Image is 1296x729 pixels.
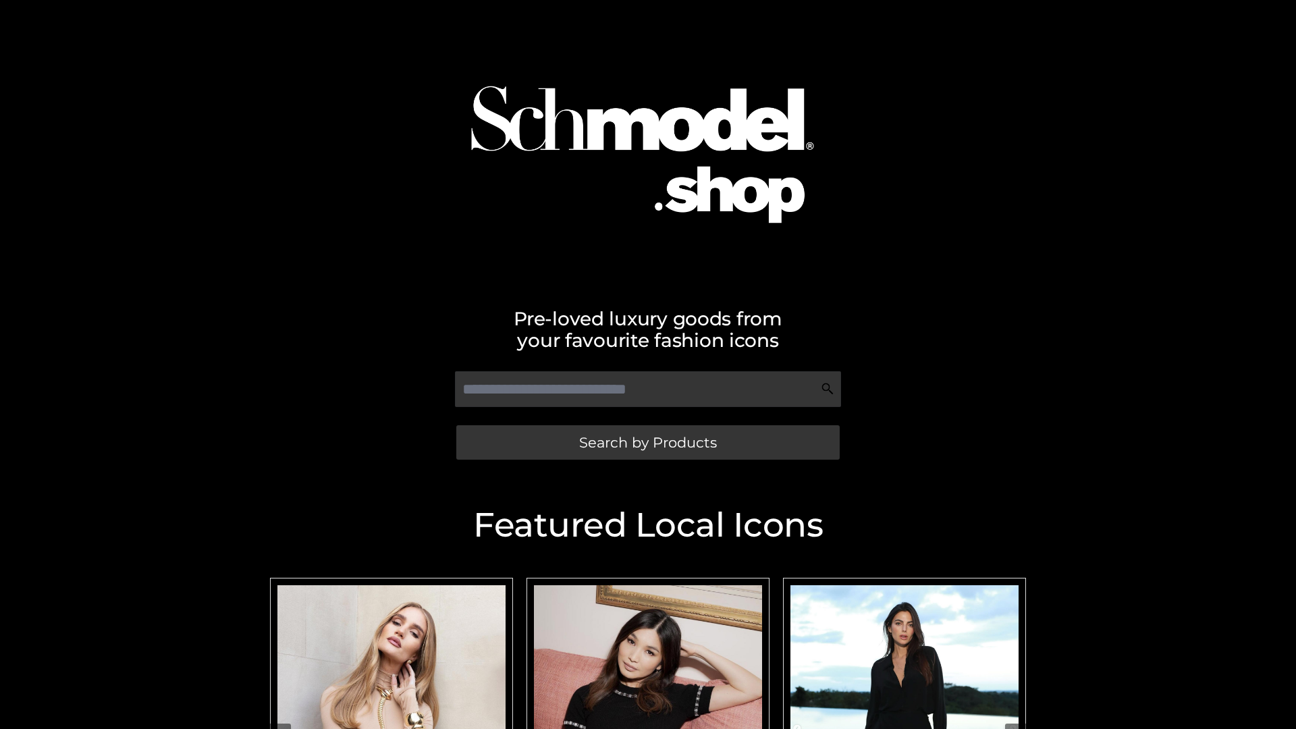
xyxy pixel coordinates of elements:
h2: Pre-loved luxury goods from your favourite fashion icons [263,308,1033,351]
span: Search by Products [579,435,717,450]
h2: Featured Local Icons​ [263,508,1033,542]
a: Search by Products [456,425,840,460]
img: Search Icon [821,382,834,396]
